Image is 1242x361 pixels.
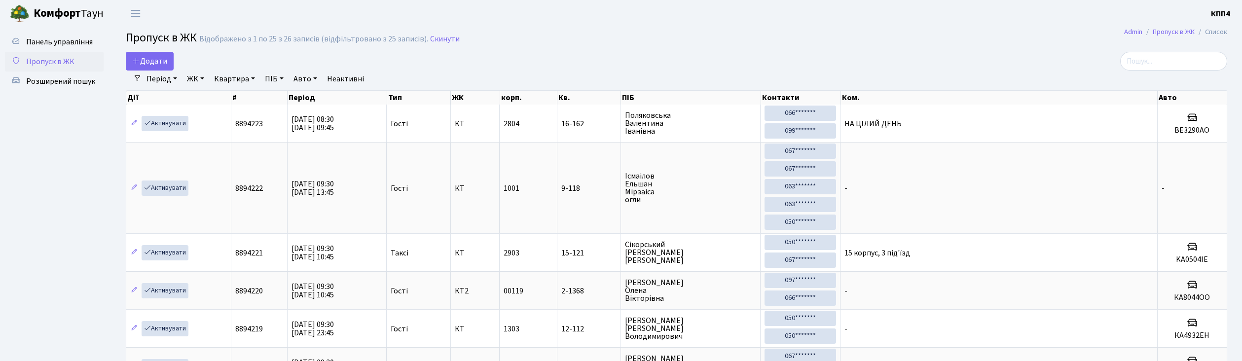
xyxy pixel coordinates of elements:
[625,241,757,264] span: Сікорський [PERSON_NAME] [PERSON_NAME]
[235,286,263,296] span: 8894220
[391,249,408,257] span: Таксі
[455,249,495,257] span: КТ
[625,317,757,340] span: [PERSON_NAME] [PERSON_NAME] Володимирович
[34,5,104,22] span: Таун
[183,71,208,87] a: ЖК
[504,118,519,129] span: 2804
[391,184,408,192] span: Гості
[34,5,81,21] b: Комфорт
[391,325,408,333] span: Гості
[142,283,188,298] a: Активувати
[1211,8,1230,19] b: КПП4
[625,111,757,135] span: Поляковська Валентина Іванівна
[231,91,288,105] th: #
[292,319,334,338] span: [DATE] 09:30 [DATE] 23:45
[142,321,188,336] a: Активувати
[199,35,428,44] div: Відображено з 1 по 25 з 26 записів (відфільтровано з 25 записів).
[561,287,617,295] span: 2-1368
[451,91,500,105] th: ЖК
[126,91,231,105] th: Дії
[142,180,188,196] a: Активувати
[132,56,167,67] span: Додати
[323,71,368,87] a: Неактивні
[292,243,334,262] span: [DATE] 09:30 [DATE] 10:45
[143,71,181,87] a: Період
[504,286,523,296] span: 00119
[5,52,104,72] a: Пропуск в ЖК
[1158,91,1227,105] th: Авто
[844,183,847,194] span: -
[142,116,188,131] a: Активувати
[561,325,617,333] span: 12-112
[844,286,847,296] span: -
[235,248,263,258] span: 8894221
[504,324,519,334] span: 1303
[1124,27,1142,37] a: Admin
[26,36,93,47] span: Панель управління
[290,71,321,87] a: Авто
[261,71,288,87] a: ПІБ
[1162,255,1223,264] h5: KA0504IE
[292,179,334,198] span: [DATE] 09:30 [DATE] 13:45
[500,91,557,105] th: корп.
[561,249,617,257] span: 15-121
[841,91,1158,105] th: Ком.
[625,279,757,302] span: [PERSON_NAME] Олена Вікторівна
[455,287,495,295] span: КТ2
[844,118,902,129] span: НА ЦІЛИЙ ДЕНЬ
[1153,27,1195,37] a: Пропуск в ЖК
[391,287,408,295] span: Гості
[621,91,761,105] th: ПІБ
[1162,183,1165,194] span: -
[391,120,408,128] span: Гості
[1120,52,1227,71] input: Пошук...
[430,35,460,44] a: Скинути
[1211,8,1230,20] a: КПП4
[5,72,104,91] a: Розширений пошук
[844,248,910,258] span: 15 корпус, 3 під'їзд
[504,248,519,258] span: 2903
[5,32,104,52] a: Панель управління
[455,325,495,333] span: КТ
[126,52,174,71] a: Додати
[455,184,495,192] span: КТ
[561,120,617,128] span: 16-162
[126,29,197,46] span: Пропуск в ЖК
[123,5,148,22] button: Переключити навігацію
[210,71,259,87] a: Квартира
[504,183,519,194] span: 1001
[26,56,74,67] span: Пропуск в ЖК
[235,324,263,334] span: 8894219
[1162,293,1223,302] h5: КА8044ОО
[292,281,334,300] span: [DATE] 09:30 [DATE] 10:45
[235,118,263,129] span: 8894223
[1162,126,1223,135] h5: ВЕ3290АО
[288,91,387,105] th: Період
[10,4,30,24] img: logo.png
[235,183,263,194] span: 8894222
[557,91,621,105] th: Кв.
[1195,27,1227,37] li: Список
[625,172,757,204] span: Ісмаілов Ельшан Мірзаіса огли
[1162,331,1223,340] h5: КА4932ЕН
[761,91,841,105] th: Контакти
[844,324,847,334] span: -
[26,76,95,87] span: Розширений пошук
[455,120,495,128] span: КТ
[292,114,334,133] span: [DATE] 08:30 [DATE] 09:45
[387,91,451,105] th: Тип
[1109,22,1242,42] nav: breadcrumb
[142,245,188,260] a: Активувати
[561,184,617,192] span: 9-118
